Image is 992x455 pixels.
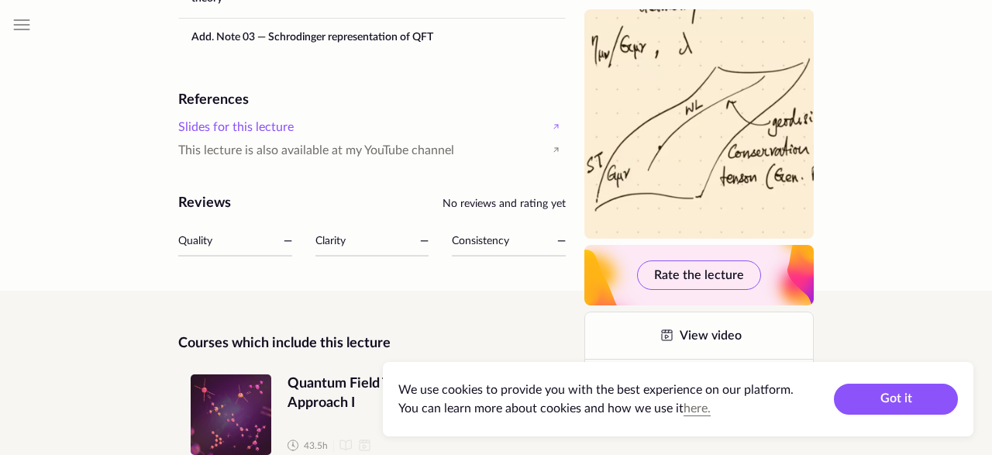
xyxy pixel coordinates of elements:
span: Quantum Field Theory in Path Integral Approach I [288,374,553,413]
div: Clarity [315,232,346,250]
span: This lecture is also available at my YouTube channel [178,142,454,159]
button: Got it [834,384,958,415]
a: Slides for this lecture [178,119,566,137]
div: Quality [178,232,212,250]
span: Slides for this lecture [178,119,294,136]
div: — [557,232,566,250]
span: We use cookies to provide you with the best experience on our platform. You can learn more about ... [398,384,794,415]
a: Add. Note 03 — Schrodinger representation of QFT [179,19,565,56]
span: No reviews and rating yet [443,198,566,209]
div: — [284,232,292,250]
div: — [420,232,429,250]
a: here. [684,402,711,415]
button: Rate the lecture [637,260,761,290]
button: Get link to the lecture [585,360,813,406]
h2: Reviews [178,195,231,212]
div: Consistency [452,232,509,250]
a: This lecture is also available at my YouTube channel [178,142,566,160]
div: References [178,91,566,109]
div: Courses which include this lecture [178,334,566,353]
span: 43.5 h [304,439,328,453]
span: View video [680,329,742,342]
a: View video [585,312,813,359]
